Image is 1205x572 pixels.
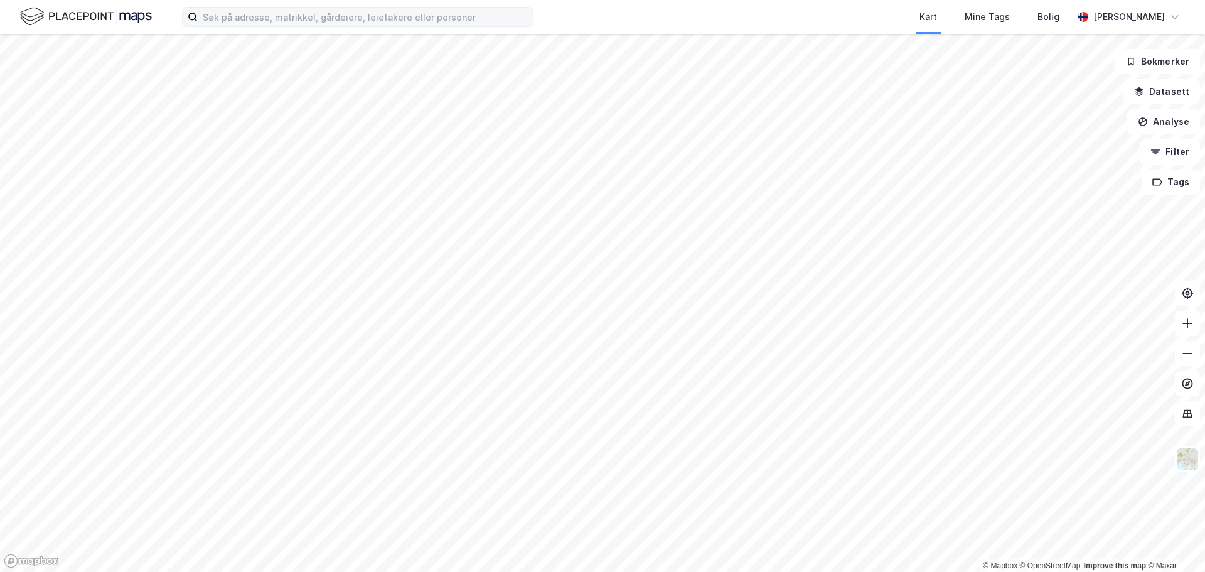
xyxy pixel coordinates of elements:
img: logo.f888ab2527a4732fd821a326f86c7f29.svg [20,6,152,28]
div: Kart [919,9,937,24]
div: Kontrollprogram for chat [1142,512,1205,572]
div: Mine Tags [965,9,1010,24]
div: Bolig [1037,9,1059,24]
a: Improve this map [1084,561,1146,570]
button: Filter [1140,139,1200,165]
button: Analyse [1127,109,1200,134]
iframe: Chat Widget [1142,512,1205,572]
button: Datasett [1123,79,1200,104]
a: Mapbox [983,561,1017,570]
img: Z [1176,447,1199,471]
a: OpenStreetMap [1020,561,1081,570]
input: Søk på adresse, matrikkel, gårdeiere, leietakere eller personer [198,8,533,26]
button: Bokmerker [1115,49,1200,74]
button: Tags [1142,170,1200,195]
div: [PERSON_NAME] [1093,9,1165,24]
a: Mapbox homepage [4,554,59,568]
